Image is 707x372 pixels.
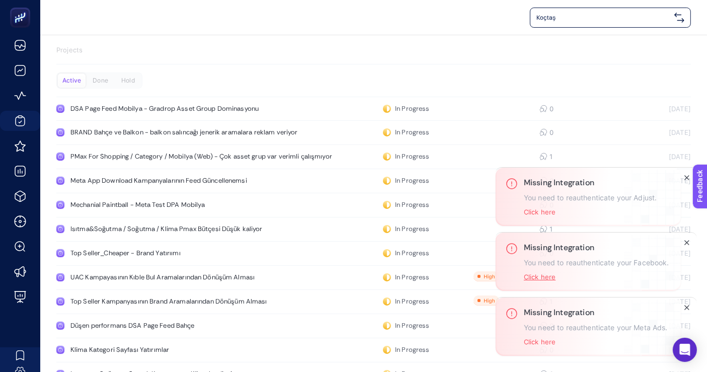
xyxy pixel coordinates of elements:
[114,73,142,88] div: Hold
[539,128,548,136] div: 0
[383,177,429,185] div: In Progress
[539,153,548,161] div: 1
[70,105,303,113] div: DSA Page Feed Mobilya - Gradrop Asset Group Dominasyonu
[674,13,684,23] img: svg%3e
[70,273,303,281] div: UAC Kampayasının Kıble Bul Aramalarından Dönüşüm Alması
[56,97,691,121] a: DSA Page Feed Mobilya - Gradrop Asset Group DominasyonuIn Progress0[DATE]
[681,297,697,314] button: Close
[620,128,691,136] div: [DATE]
[70,201,303,209] div: Mechanial Paintball - Meta Test DPA Mobilya
[383,201,429,209] div: In Progress
[56,314,691,338] a: Düşen performans DSA Page Feed BahçeIn Progress0[DATE]
[56,145,691,169] a: PMax For Shopping / Category / Mobilya (Web) - Çok asset grup var verimli çalışmıyorIn Progress1[...
[56,290,691,314] a: Top Seller Kampanyasının Brand Aramalarından Dönüşüm AlmasıIn Progress1[DATE]
[56,169,691,193] a: Meta App Download Kampanyalarının Feed GüncellenemsiIn Progress0[DATE]
[383,297,429,306] div: In Progress
[383,273,429,281] div: In Progress
[70,346,303,354] div: Klima Kategori Sayfası Yatırımlar
[524,194,657,202] p: You need to reauthenticate your Adjust.
[524,243,669,253] h3: Missing Integration
[6,3,38,11] span: Feedback
[70,153,332,161] div: PMax For Shopping / Category / Mobilya (Web) - Çok asset grup var verimli çalışmıyor
[56,242,691,266] a: Top Seller_Cheaper - Brand YatırıımıIn Progress0[DATE]
[524,259,669,267] p: You need to reauthenticate your Facebook.
[56,193,691,217] a: Mechanial Paintball - Meta Test DPA MobilyaIn Progress0[DATE]
[70,297,303,306] div: Top Seller Kampanyasının Brand Aramalarından Dönüşüm Alması
[620,105,691,113] div: [DATE]
[383,249,429,257] div: In Progress
[383,105,429,113] div: In Progress
[56,266,691,290] a: UAC Kampayasının Kıble Bul Aramalarından Dönüşüm AlmasıIn Progress2[DATE]
[620,153,691,161] div: [DATE]
[681,233,697,249] button: Close
[383,128,429,136] div: In Progress
[87,73,114,88] div: Done
[70,128,303,136] div: BRAND Bahçe ve Balkon - balkon salıncağı jenerik aramalara reklam veriyor
[524,208,556,216] button: Click here
[681,237,693,249] button: Close
[56,217,691,242] a: Isıtma&Soğutma / Soğutma / Klima Pmax Bütçesi Düşük kaliyorIn Progress1[DATE]
[539,105,548,113] div: 0
[56,121,691,145] a: BRAND Bahçe ve Balkon - balkon salıncağı jenerik aramalara reklam veriyorIn Progress0[DATE]
[524,308,668,318] h3: Missing Integration
[58,73,86,88] div: Active
[56,338,691,362] a: Klima Kategori Sayfası YatırımlarIn Progress0[DATE]
[383,225,429,233] div: In Progress
[383,153,429,161] div: In Progress
[524,338,556,346] button: Click here
[681,168,697,184] button: Close
[681,302,693,314] button: Close
[536,14,670,22] span: Koçtaş
[70,225,303,233] div: Isıtma&Soğutma / Soğutma / Klima Pmax Bütçesi Düşük kaliyor
[70,177,303,185] div: Meta App Download Kampanyalarının Feed Güncellenemsi
[673,338,697,362] div: Open Intercom Messenger
[383,322,429,330] div: In Progress
[524,178,657,188] h3: Missing Integration
[56,45,691,55] p: Projects
[383,346,429,354] div: In Progress
[524,273,556,281] button: Click here
[681,172,693,184] button: Close
[524,324,668,332] p: You need to reauthenticate your Meta Ads.
[70,249,303,257] div: Top Seller_Cheaper - Brand Yatırıımı
[70,322,303,330] div: Düşen performans DSA Page Feed Bahçe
